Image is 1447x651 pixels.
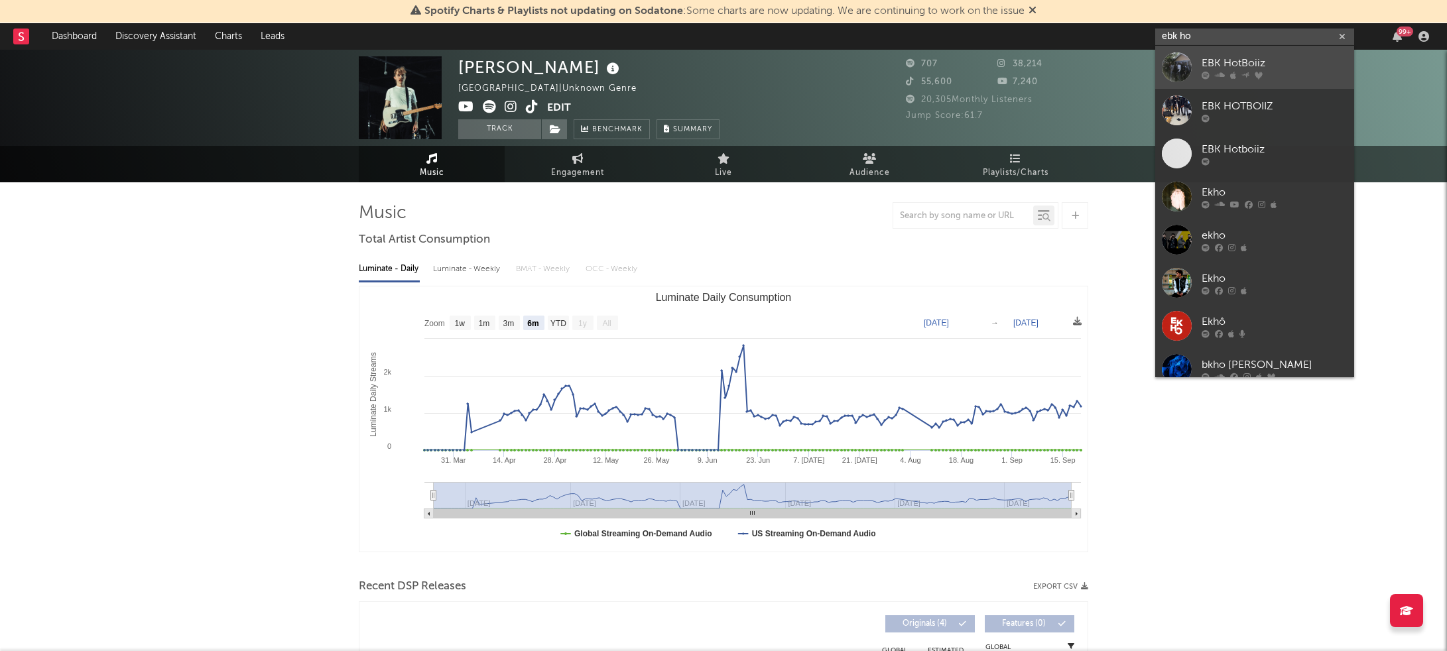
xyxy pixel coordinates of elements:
span: Recent DSP Releases [359,579,466,595]
a: EBK HotBoiiz [1155,46,1354,89]
span: Summary [673,126,712,133]
a: bkho [PERSON_NAME] [1155,347,1354,390]
text: 18. Aug [949,456,974,464]
text: 3m [503,319,515,328]
text: 12. May [593,456,619,464]
text: 1. Sep [1001,456,1023,464]
button: Edit [547,100,571,117]
a: Discovery Assistant [106,23,206,50]
a: Live [651,146,796,182]
span: 55,600 [906,78,952,86]
text: Luminate Daily Streams [369,352,378,436]
text: 21. [DATE] [842,456,877,464]
span: 20,305 Monthly Listeners [906,95,1033,104]
text: 15. Sep [1050,456,1076,464]
span: Originals ( 4 ) [894,620,955,628]
text: 1k [383,405,391,413]
span: Music [420,165,444,181]
div: EBK HOTBOIIZ [1202,98,1348,114]
text: → [991,318,999,327]
span: Dismiss [1029,6,1037,17]
text: 2k [383,368,391,376]
button: Summary [657,119,720,139]
a: Engagement [505,146,651,182]
a: Audience [796,146,942,182]
span: 7,240 [997,78,1038,86]
span: Audience [849,165,890,181]
text: 28. Apr [543,456,566,464]
text: All [602,319,611,328]
text: Zoom [424,319,445,328]
a: Benchmark [574,119,650,139]
div: [GEOGRAPHIC_DATA] | Unknown Genre [458,81,652,97]
span: Total Artist Consumption [359,232,490,248]
text: 31. Mar [441,456,466,464]
button: Originals(4) [885,615,975,632]
text: 1y [578,319,587,328]
span: Spotify Charts & Playlists not updating on Sodatone [424,6,683,17]
input: Search for artists [1155,29,1354,45]
text: 1w [455,319,466,328]
div: 99 + [1397,27,1413,36]
a: Leads [251,23,294,50]
span: Engagement [551,165,604,181]
div: Luminate - Daily [359,258,420,280]
text: 14. Apr [493,456,516,464]
text: Luminate Daily Consumption [656,292,792,303]
div: Ekho [1202,184,1348,200]
span: : Some charts are now updating. We are continuing to work on the issue [424,6,1025,17]
span: Benchmark [592,122,643,138]
text: 1m [479,319,490,328]
div: EBK HotBoiiz [1202,55,1348,71]
div: [PERSON_NAME] [458,56,623,78]
a: Music [359,146,505,182]
button: Export CSV [1033,583,1088,591]
a: EBK Hotboiiz [1155,132,1354,175]
span: 38,214 [997,60,1042,68]
span: Features ( 0 ) [993,620,1054,628]
div: bkho [PERSON_NAME] [1202,357,1348,373]
text: [DATE] [924,318,949,327]
div: Luminate - Weekly [433,258,503,280]
span: Live [715,165,732,181]
button: Features(0) [985,615,1074,632]
div: Ekhô [1202,314,1348,329]
a: Ekho [1155,175,1354,218]
text: [DATE] [1013,318,1038,327]
a: ekho [1155,218,1354,261]
text: 7. [DATE] [793,456,824,464]
div: ekho [1202,227,1348,243]
div: Ekho [1202,270,1348,286]
text: 6m [527,319,538,328]
text: 9. Jun [698,456,718,464]
text: US Streaming On-Demand Audio [752,529,876,538]
text: 0 [387,442,391,450]
a: Ekho [1155,261,1354,304]
text: Global Streaming On-Demand Audio [574,529,712,538]
button: 99+ [1393,31,1402,42]
a: Dashboard [42,23,106,50]
span: Playlists/Charts [983,165,1048,181]
div: EBK Hotboiiz [1202,141,1348,157]
text: 4. Aug [900,456,920,464]
button: Track [458,119,541,139]
svg: Luminate Daily Consumption [359,286,1088,552]
text: 26. May [643,456,670,464]
text: 23. Jun [746,456,770,464]
a: Playlists/Charts [942,146,1088,182]
a: Ekhô [1155,304,1354,347]
input: Search by song name or URL [893,211,1033,221]
span: Jump Score: 61.7 [906,111,983,120]
text: YTD [550,319,566,328]
a: EBK HOTBOIIZ [1155,89,1354,132]
span: 707 [906,60,938,68]
a: Charts [206,23,251,50]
